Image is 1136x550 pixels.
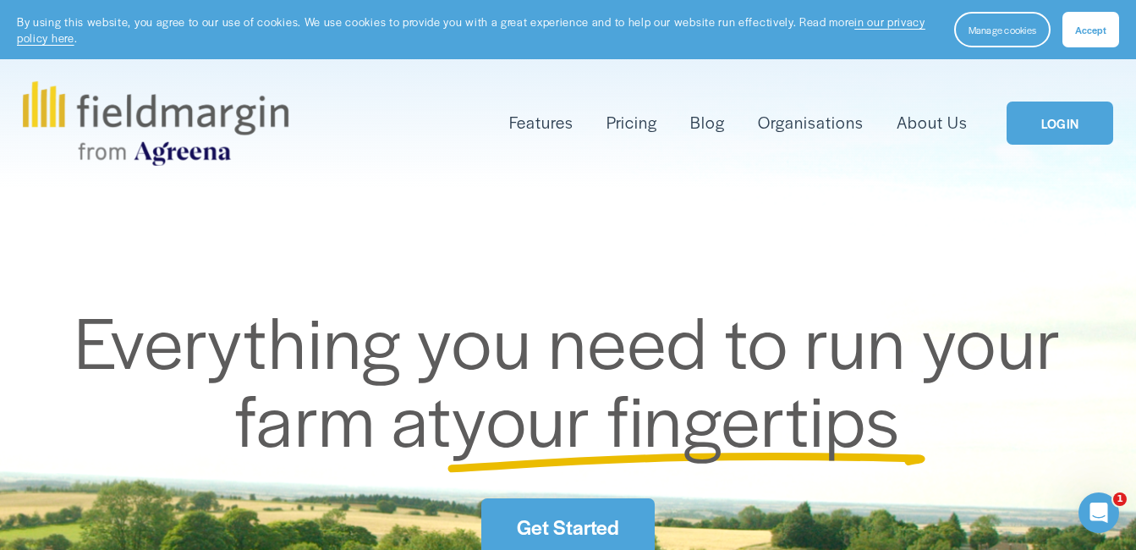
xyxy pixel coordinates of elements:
span: 1 [1113,492,1127,506]
a: folder dropdown [509,109,573,136]
button: Manage cookies [954,12,1051,47]
p: By using this website, you agree to our use of cookies. We use cookies to provide you with a grea... [17,14,937,47]
a: Organisations [758,109,864,136]
img: fieldmargin.com [23,81,288,166]
span: Everything you need to run your farm at [74,289,1077,468]
span: Accept [1075,23,1106,36]
span: Features [509,111,573,135]
a: Pricing [606,109,657,136]
iframe: Intercom live chat [1078,492,1119,533]
a: About Us [897,109,968,136]
a: LOGIN [1007,102,1113,145]
a: Blog [690,109,725,136]
span: Manage cookies [969,23,1036,36]
a: in our privacy policy here [17,14,925,46]
span: your fingertips [452,366,901,468]
button: Accept [1062,12,1119,47]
